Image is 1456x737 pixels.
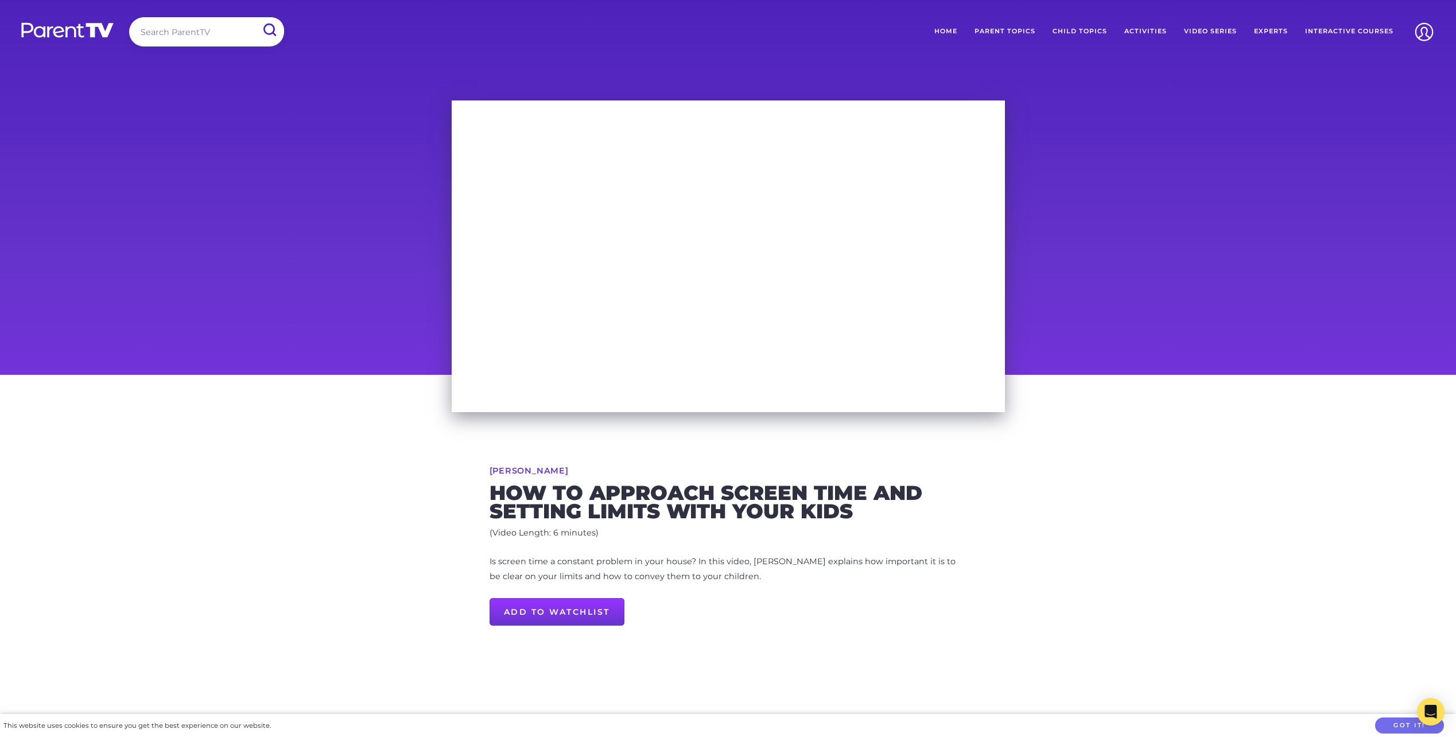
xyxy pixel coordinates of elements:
a: Child Topics [1044,17,1116,46]
a: Experts [1245,17,1296,46]
div: Open Intercom Messenger [1417,698,1445,726]
button: Got it! [1375,717,1444,734]
a: Interactive Courses [1296,17,1402,46]
p: (Video Length: 6 minutes) [490,526,967,541]
div: This website uses cookies to ensure you get the best experience on our website. [3,720,271,732]
a: Add to Watchlist [490,598,624,626]
img: Account [1410,17,1439,46]
a: Parent Topics [966,17,1044,46]
a: Video Series [1175,17,1245,46]
span: Is screen time a constant problem in your house? In this video, [PERSON_NAME] explains how import... [490,556,956,581]
input: Submit [254,17,284,43]
a: Activities [1116,17,1175,46]
a: [PERSON_NAME] [490,467,569,475]
input: Search ParentTV [129,17,284,46]
a: Home [926,17,966,46]
img: parenttv-logo-white.4c85aaf.svg [20,22,115,38]
h2: How to approach screen time and setting limits with your kids [490,484,967,520]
